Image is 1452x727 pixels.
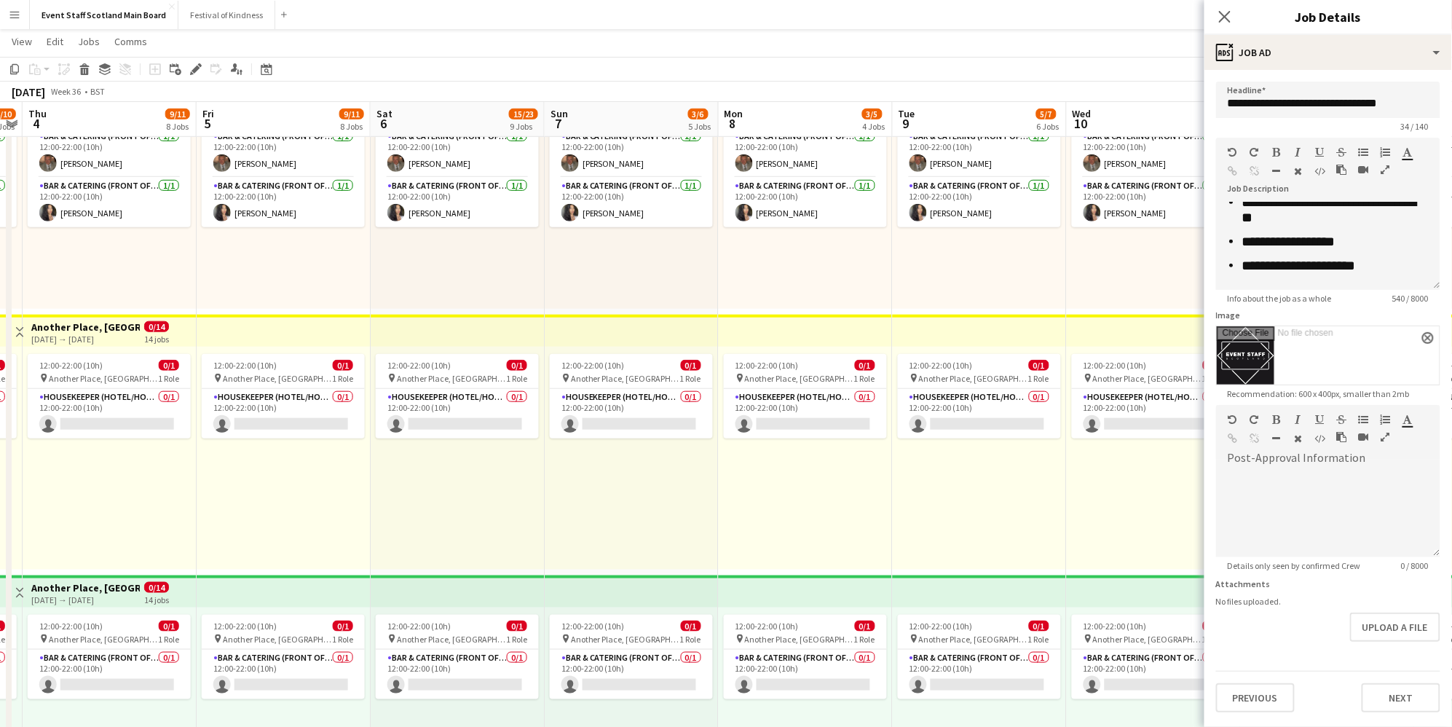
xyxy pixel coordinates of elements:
span: View [12,35,32,48]
div: 8 Jobs [166,121,189,132]
span: 12:00-22:00 (10h) [1084,621,1147,632]
span: Another Place, [GEOGRAPHIC_DATA] & Links [397,373,506,384]
span: 12:00-22:00 (10h) [387,621,451,632]
app-card-role: Housekeeper (Hotel/Hospitality)0/112:00-22:00 (10h) [550,389,713,439]
span: 0/1 [681,621,701,632]
app-card-role: Bar & Catering (Front of House)0/112:00-22:00 (10h) [898,650,1061,699]
span: 0/1 [507,360,527,371]
button: Event Staff Scotland Main Board [30,1,178,29]
span: 0/1 [333,360,353,371]
span: 12:00-22:00 (10h) [1084,360,1147,371]
app-job-card: 12:00-22:00 (10h)2/2 Another Place, [GEOGRAPHIC_DATA] & Links2 RolesBar & Catering (Front of Hous... [376,93,539,227]
span: 12:00-22:00 (10h) [735,360,799,371]
span: Week 36 [48,86,84,97]
app-job-card: 12:00-22:00 (10h)0/1 Another Place, [GEOGRAPHIC_DATA] & Links1 RoleBar & Catering (Front of House... [28,615,191,699]
div: 9 Jobs [510,121,537,132]
app-card-role: Bar & Catering (Front of House)1/112:00-22:00 (10h)[PERSON_NAME] [376,178,539,227]
app-card-role: Bar & Catering (Front of House)1/112:00-22:00 (10h)[PERSON_NAME] [28,178,191,227]
span: 12:00-22:00 (10h) [387,360,451,371]
app-card-role: Bar & Catering (Front of House)1/112:00-22:00 (10h)[PERSON_NAME] [28,128,191,178]
span: 12:00-22:00 (10h) [39,360,103,371]
span: 0/1 [159,621,179,632]
app-job-card: 12:00-22:00 (10h)0/1 Another Place, [GEOGRAPHIC_DATA] & Links1 RoleHousekeeper (Hotel/Hospitality... [202,354,365,439]
app-job-card: 12:00-22:00 (10h)0/1 Another Place, [GEOGRAPHIC_DATA] & Links1 RoleHousekeeper (Hotel/Hospitality... [28,354,191,439]
span: Another Place, [GEOGRAPHIC_DATA] & Links [1093,634,1202,645]
div: 14 jobs [144,332,169,345]
span: 5/7 [1036,109,1057,119]
a: Edit [41,32,69,51]
app-job-card: 12:00-22:00 (10h)2/2 Another Place, [GEOGRAPHIC_DATA] & Links2 RolesBar & Catering (Front of Hous... [550,93,713,227]
span: Wed [1073,107,1092,120]
app-card-role: Bar & Catering (Front of House)0/112:00-22:00 (10h) [724,650,887,699]
button: Festival of Kindness [178,1,275,29]
div: 12:00-22:00 (10h)2/2 Another Place, [GEOGRAPHIC_DATA] & Links2 RolesBar & Catering (Front of Hous... [202,93,365,227]
app-card-role: Housekeeper (Hotel/Hospitality)0/112:00-22:00 (10h) [1072,389,1235,439]
span: 1 Role [1202,373,1223,384]
span: 7 [548,115,568,132]
div: 12:00-22:00 (10h)2/2 Another Place, [GEOGRAPHIC_DATA] & Links2 RolesBar & Catering (Front of Hous... [1072,93,1235,227]
app-job-card: 12:00-22:00 (10h)2/2 Another Place, [GEOGRAPHIC_DATA] & Links2 RolesBar & Catering (Front of Hous... [28,93,191,227]
app-job-card: 12:00-22:00 (10h)0/1 Another Place, [GEOGRAPHIC_DATA] & Links1 RoleBar & Catering (Front of House... [202,615,365,699]
span: Another Place, [GEOGRAPHIC_DATA] & Links [49,634,158,645]
span: 1 Role [680,373,701,384]
div: 8 Jobs [340,121,363,132]
div: 12:00-22:00 (10h)0/1 Another Place, [GEOGRAPHIC_DATA] & Links1 RoleBar & Catering (Front of House... [1072,615,1235,699]
span: 1 Role [158,373,179,384]
div: 5 Jobs [689,121,711,132]
h3: Another Place, [GEOGRAPHIC_DATA] - Front of House [31,581,140,594]
app-job-card: 12:00-22:00 (10h)0/1 Another Place, [GEOGRAPHIC_DATA] & Links1 RoleBar & Catering (Front of House... [376,615,539,699]
span: 12:00-22:00 (10h) [735,621,799,632]
app-card-role: Bar & Catering (Front of House)0/112:00-22:00 (10h) [28,650,191,699]
span: 0/14 [144,582,169,593]
span: Info about the job as a whole [1216,293,1344,304]
div: 12:00-22:00 (10h)0/1 Another Place, [GEOGRAPHIC_DATA] & Links1 RoleHousekeeper (Hotel/Hospitality... [898,354,1061,439]
button: Unordered List [1359,146,1369,158]
span: 540 / 8000 [1381,293,1440,304]
span: 1 Role [332,373,353,384]
span: 12:00-22:00 (10h) [910,360,973,371]
span: 12:00-22:00 (10h) [910,621,973,632]
span: Edit [47,35,63,48]
span: 0/1 [1029,621,1049,632]
app-card-role: Bar & Catering (Front of House)1/112:00-22:00 (10h)[PERSON_NAME] [202,178,365,227]
div: Job Ad [1204,35,1452,70]
span: 9 [896,115,915,132]
app-card-role: Bar & Catering (Front of House)1/112:00-22:00 (10h)[PERSON_NAME] [202,128,365,178]
app-card-role: Housekeeper (Hotel/Hospitality)0/112:00-22:00 (10h) [724,389,887,439]
app-card-role: Bar & Catering (Front of House)1/112:00-22:00 (10h)[PERSON_NAME] [724,128,887,178]
button: Paste as plain text [1337,164,1347,176]
a: Jobs [72,32,106,51]
div: 6 Jobs [1037,121,1060,132]
app-job-card: 12:00-22:00 (10h)0/1 Another Place, [GEOGRAPHIC_DATA] & Links1 RoleHousekeeper (Hotel/Hospitality... [1072,354,1235,439]
app-card-role: Bar & Catering (Front of House)0/112:00-22:00 (10h) [1072,650,1235,699]
app-card-role: Bar & Catering (Front of House)1/112:00-22:00 (10h)[PERSON_NAME] [1072,128,1235,178]
label: Attachments [1216,578,1271,589]
span: 1 Role [680,634,701,645]
span: 1 Role [506,634,527,645]
span: 1 Role [854,634,875,645]
span: 34 / 140 [1389,121,1440,132]
span: 1 Role [854,373,875,384]
app-job-card: 12:00-22:00 (10h)0/1 Another Place, [GEOGRAPHIC_DATA] & Links1 RoleBar & Catering (Front of House... [550,615,713,699]
button: Italic [1293,146,1303,158]
span: Another Place, [GEOGRAPHIC_DATA] & Links [49,373,158,384]
div: No files uploaded. [1216,596,1440,607]
button: Bold [1271,146,1282,158]
span: 8 [722,115,743,132]
span: 6 [374,115,392,132]
button: Fullscreen [1381,164,1391,176]
button: Next [1362,683,1440,712]
div: 12:00-22:00 (10h)2/2 Another Place, [GEOGRAPHIC_DATA] & Links2 RolesBar & Catering (Front of Hous... [898,93,1061,227]
app-job-card: 12:00-22:00 (10h)0/1 Another Place, [GEOGRAPHIC_DATA] & Links1 RoleBar & Catering (Front of House... [724,615,887,699]
span: 9/11 [165,109,190,119]
app-card-role: Bar & Catering (Front of House)1/112:00-22:00 (10h)[PERSON_NAME] [724,178,887,227]
span: 12:00-22:00 (10h) [561,621,625,632]
button: Insert video [1359,164,1369,176]
button: Strikethrough [1337,414,1347,425]
span: Jobs [78,35,100,48]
